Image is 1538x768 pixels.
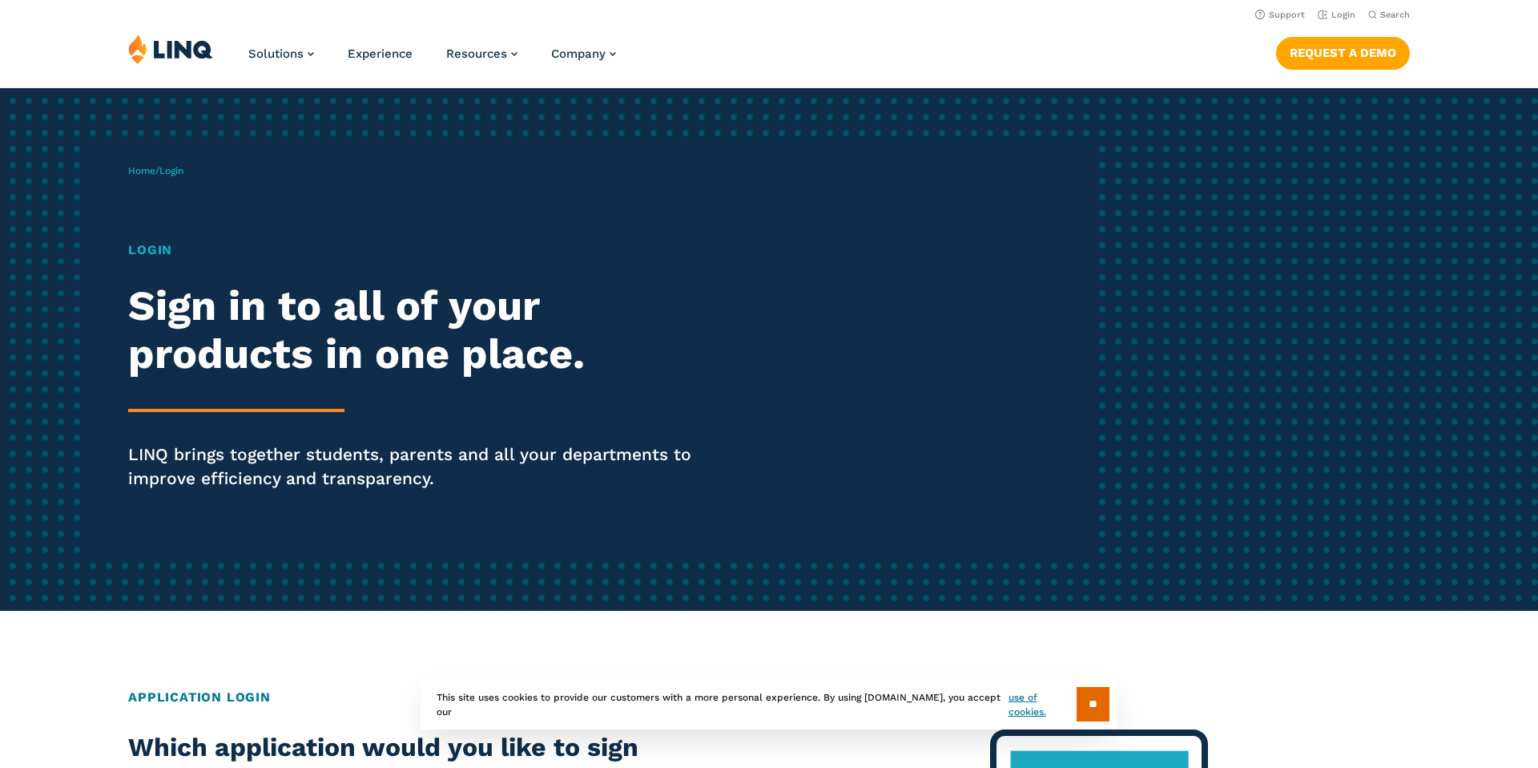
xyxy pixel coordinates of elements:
[248,46,304,61] span: Solutions
[1368,9,1410,21] button: Open Search Bar
[551,46,606,61] span: Company
[421,679,1117,730] div: This site uses cookies to provide our customers with a more personal experience. By using [DOMAIN...
[128,165,155,176] a: Home
[1318,10,1355,20] a: Login
[128,282,721,378] h2: Sign in to all of your products in one place.
[128,34,213,64] img: LINQ | K‑12 Software
[128,443,721,491] p: LINQ brings together students, parents and all your departments to improve efficiency and transpa...
[248,34,616,87] nav: Primary Navigation
[248,46,314,61] a: Solutions
[446,46,517,61] a: Resources
[1255,10,1305,20] a: Support
[159,165,183,176] span: Login
[1276,34,1410,69] nav: Button Navigation
[1276,37,1410,69] a: Request a Demo
[1009,690,1077,719] a: use of cookies.
[128,688,1410,707] h2: Application Login
[128,165,183,176] span: /
[446,46,507,61] span: Resources
[1380,10,1410,20] span: Search
[128,241,721,260] h1: Login
[348,46,413,61] a: Experience
[551,46,616,61] a: Company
